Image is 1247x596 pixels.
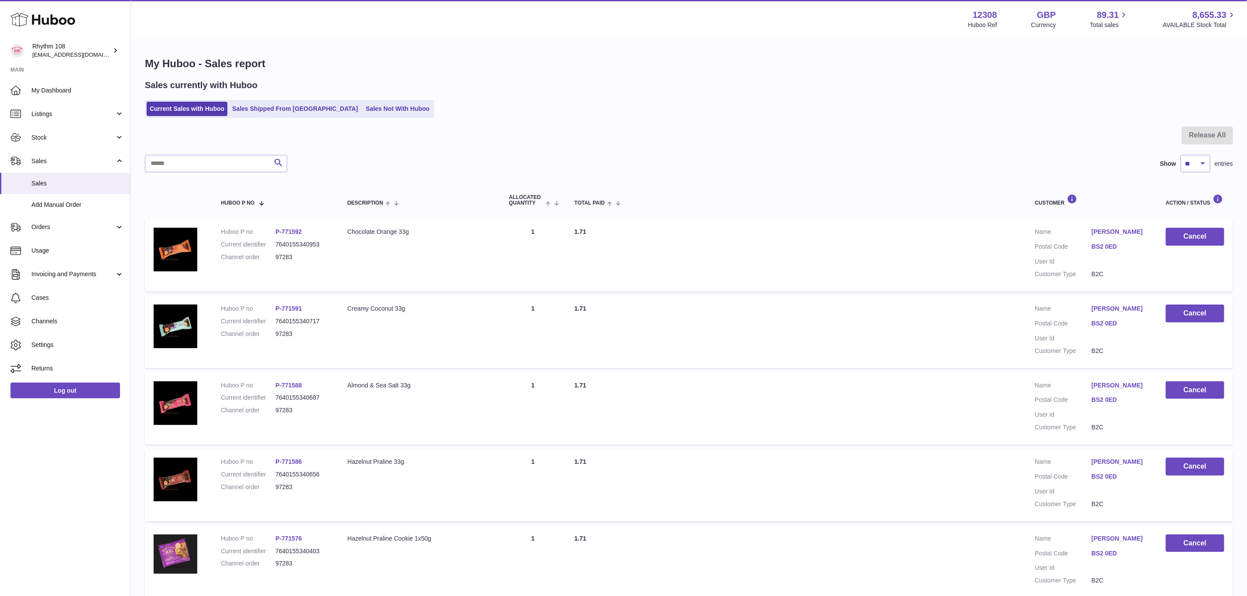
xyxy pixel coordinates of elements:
[1092,381,1148,390] a: [PERSON_NAME]
[221,317,275,325] dt: Current identifier
[31,86,124,95] span: My Dashboard
[1035,500,1092,508] dt: Customer Type
[31,341,124,349] span: Settings
[973,9,997,21] strong: 12308
[574,535,586,542] span: 1.71
[275,228,302,235] a: P-771592
[275,406,330,414] dd: 97283
[347,458,491,466] div: Hazelnut Praline 33g
[1035,458,1092,468] dt: Name
[154,305,197,348] img: 123081684745583.jpg
[1097,9,1119,21] span: 89.31
[347,305,491,313] div: Creamy Coconut 33g
[221,458,275,466] dt: Huboo P no
[221,305,275,313] dt: Huboo P no
[221,547,275,555] dt: Current identifier
[154,381,197,425] img: 123081684745648.jpg
[1035,305,1092,315] dt: Name
[1035,423,1092,432] dt: Customer Type
[221,559,275,568] dt: Channel order
[1035,576,1092,585] dt: Customer Type
[10,44,24,57] img: orders@rhythm108.com
[154,534,197,574] img: 123081684746041.JPG
[31,364,124,373] span: Returns
[1092,549,1148,558] a: BS2 0ED
[275,382,302,389] a: P-771588
[574,200,605,206] span: Total paid
[154,228,197,271] img: 123081684745551.jpg
[1035,564,1092,572] dt: User Id
[145,79,258,91] h2: Sales currently with Huboo
[1163,9,1237,29] a: 8,655.33 AVAILABLE Stock Total
[1037,9,1056,21] strong: GBP
[1035,411,1092,419] dt: User Id
[363,102,433,116] a: Sales Not With Huboo
[1092,319,1148,328] a: BS2 0ED
[500,449,566,521] td: 1
[1092,305,1148,313] a: [PERSON_NAME]
[1092,228,1148,236] a: [PERSON_NAME]
[275,253,330,261] dd: 97283
[1166,534,1224,552] button: Cancel
[145,57,1233,71] h1: My Huboo - Sales report
[500,219,566,291] td: 1
[347,228,491,236] div: Chocolate Orange 33g
[1092,458,1148,466] a: [PERSON_NAME]
[221,200,254,206] span: Huboo P no
[347,200,383,206] span: Description
[574,458,586,465] span: 1.71
[1166,381,1224,399] button: Cancel
[1166,458,1224,476] button: Cancel
[31,110,115,118] span: Listings
[509,195,543,206] span: ALLOCATED Quantity
[31,134,115,142] span: Stock
[1192,9,1226,21] span: 8,655.33
[275,317,330,325] dd: 7640155340717
[1090,21,1129,29] span: Total sales
[275,559,330,568] dd: 97283
[1035,228,1092,238] dt: Name
[574,382,586,389] span: 1.71
[1092,243,1148,251] a: BS2 0ED
[1166,228,1224,246] button: Cancel
[574,228,586,235] span: 1.71
[31,317,124,325] span: Channels
[275,483,330,491] dd: 97283
[275,547,330,555] dd: 7640155340403
[574,305,586,312] span: 1.71
[347,534,491,543] div: Hazelnut Praline Cookie 1x50g
[1166,194,1224,206] div: Action / Status
[1035,487,1092,496] dt: User Id
[275,458,302,465] a: P-771586
[275,535,302,542] a: P-771576
[347,381,491,390] div: Almond & Sea Salt 33g
[31,223,115,231] span: Orders
[1035,194,1148,206] div: Customer
[221,534,275,543] dt: Huboo P no
[275,305,302,312] a: P-771591
[1215,160,1233,168] span: entries
[32,51,128,58] span: [EMAIL_ADDRESS][DOMAIN_NAME]
[1035,396,1092,406] dt: Postal Code
[1092,423,1148,432] dd: B2C
[1163,21,1237,29] span: AVAILABLE Stock Total
[275,240,330,249] dd: 7640155340953
[154,458,197,501] img: 123081684745685.jpg
[1166,305,1224,322] button: Cancel
[500,373,566,445] td: 1
[221,381,275,390] dt: Huboo P no
[221,253,275,261] dt: Channel order
[31,201,124,209] span: Add Manual Order
[32,42,111,59] div: Rhythm 108
[31,247,124,255] span: Usage
[10,383,120,398] a: Log out
[1035,534,1092,545] dt: Name
[1035,381,1092,392] dt: Name
[221,228,275,236] dt: Huboo P no
[1035,257,1092,266] dt: User Id
[221,394,275,402] dt: Current identifier
[31,179,124,188] span: Sales
[1160,160,1176,168] label: Show
[1092,576,1148,585] dd: B2C
[275,330,330,338] dd: 97283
